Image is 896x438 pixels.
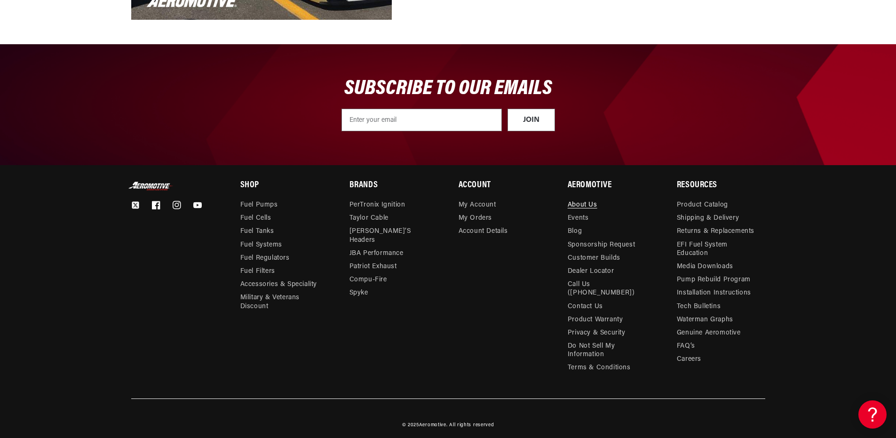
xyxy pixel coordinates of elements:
[459,212,492,225] a: My Orders
[344,78,552,99] span: SUBSCRIBE TO OUR EMAILS
[568,265,614,278] a: Dealer Locator
[568,361,631,374] a: Terms & Conditions
[568,201,597,212] a: About Us
[341,109,502,131] input: Enter your email
[677,201,728,212] a: Product Catalog
[568,300,603,313] a: Contact Us
[349,225,430,247] a: [PERSON_NAME]’s Headers
[568,212,589,225] a: Events
[677,327,741,340] a: Genuine Aeromotive
[677,340,695,353] a: FAQ’s
[568,239,635,252] a: Sponsorship Request
[127,182,174,191] img: Aeromotive
[349,260,397,273] a: Patriot Exhaust
[568,340,649,361] a: Do Not Sell My Information
[459,201,496,212] a: My Account
[507,109,555,131] button: JOIN
[240,265,275,278] a: Fuel Filters
[568,313,623,327] a: Product Warranty
[677,239,758,260] a: EFI Fuel System Education
[677,287,751,300] a: Installation Instructions
[349,273,387,287] a: Compu-Fire
[459,225,508,238] a: Account Details
[568,252,620,265] a: Customer Builds
[240,252,290,265] a: Fuel Regulators
[419,422,446,428] a: Aeromotive
[677,300,721,313] a: Tech Bulletins
[677,260,733,273] a: Media Downloads
[449,422,494,428] small: All rights reserved
[677,353,701,366] a: Careers
[240,239,282,252] a: Fuel Systems
[240,291,328,313] a: Military & Veterans Discount
[240,278,317,291] a: Accessories & Speciality
[349,212,389,225] a: Taylor Cable
[677,313,733,327] a: Waterman Graphs
[677,212,739,225] a: Shipping & Delivery
[402,422,448,428] small: © 2025 .
[568,327,626,340] a: Privacy & Security
[677,225,754,238] a: Returns & Replacements
[349,247,404,260] a: JBA Performance
[568,225,582,238] a: Blog
[349,287,368,300] a: Spyke
[240,212,271,225] a: Fuel Cells
[240,201,278,212] a: Fuel Pumps
[240,225,274,238] a: Fuel Tanks
[677,273,751,287] a: Pump Rebuild Program
[568,278,649,300] a: Call Us ([PHONE_NUMBER])
[349,201,405,212] a: PerTronix Ignition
